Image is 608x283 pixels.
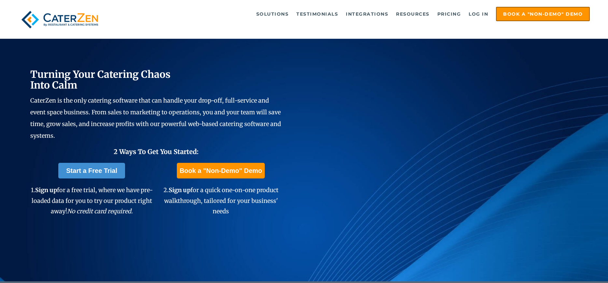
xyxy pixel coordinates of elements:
a: Integrations [343,7,391,21]
span: 2. for a quick one-on-one product walkthrough, tailored for your business' needs [163,186,278,215]
span: 1. for a free trial, where we have pre-loaded data for you to try our product right away! [31,186,153,215]
a: Book a "Non-Demo" Demo [496,7,590,21]
a: Pricing [434,7,464,21]
a: Book a "Non-Demo" Demo [177,163,264,178]
a: Testimonials [293,7,341,21]
span: Sign up [35,186,57,194]
em: No credit card required. [67,207,133,215]
span: Sign up [169,186,191,194]
a: Log in [465,7,491,21]
a: Resources [393,7,433,21]
span: Turning Your Catering Chaos Into Calm [30,68,171,91]
img: caterzen [18,7,101,32]
span: CaterZen is the only catering software that can handle your drop-off, full-service and event spac... [30,97,281,139]
span: 2 Ways To Get You Started: [114,148,199,156]
a: Solutions [253,7,292,21]
div: Navigation Menu [116,7,590,21]
iframe: Help widget launcher [550,258,601,276]
a: Start a Free Trial [58,163,125,178]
